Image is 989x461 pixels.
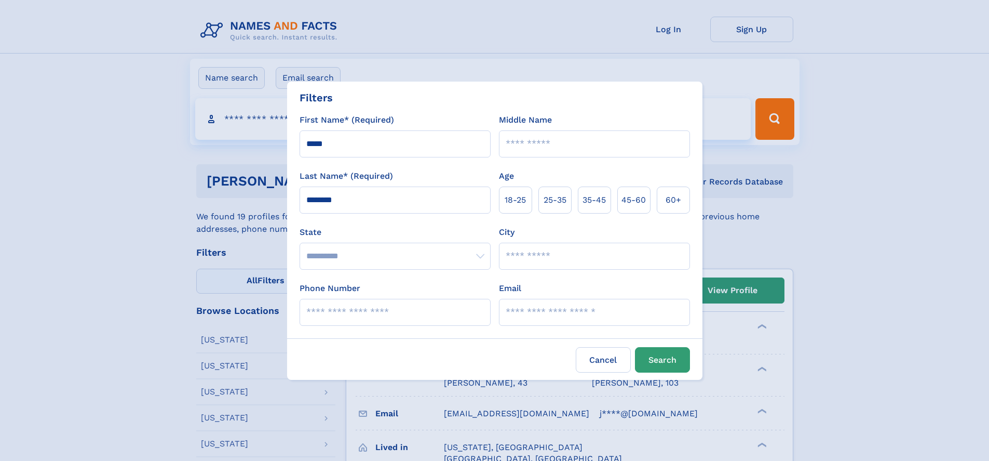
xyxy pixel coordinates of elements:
label: Email [499,282,521,295]
span: 25‑35 [544,194,566,206]
label: State [300,226,491,239]
span: 60+ [666,194,681,206]
button: Search [635,347,690,373]
label: First Name* (Required) [300,114,394,126]
span: 18‑25 [505,194,526,206]
label: Middle Name [499,114,552,126]
label: Age [499,170,514,182]
label: Last Name* (Required) [300,170,393,182]
span: 35‑45 [582,194,606,206]
label: Phone Number [300,282,360,295]
span: 45‑60 [621,194,646,206]
div: Filters [300,90,333,106]
label: City [499,226,514,239]
label: Cancel [576,347,631,373]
